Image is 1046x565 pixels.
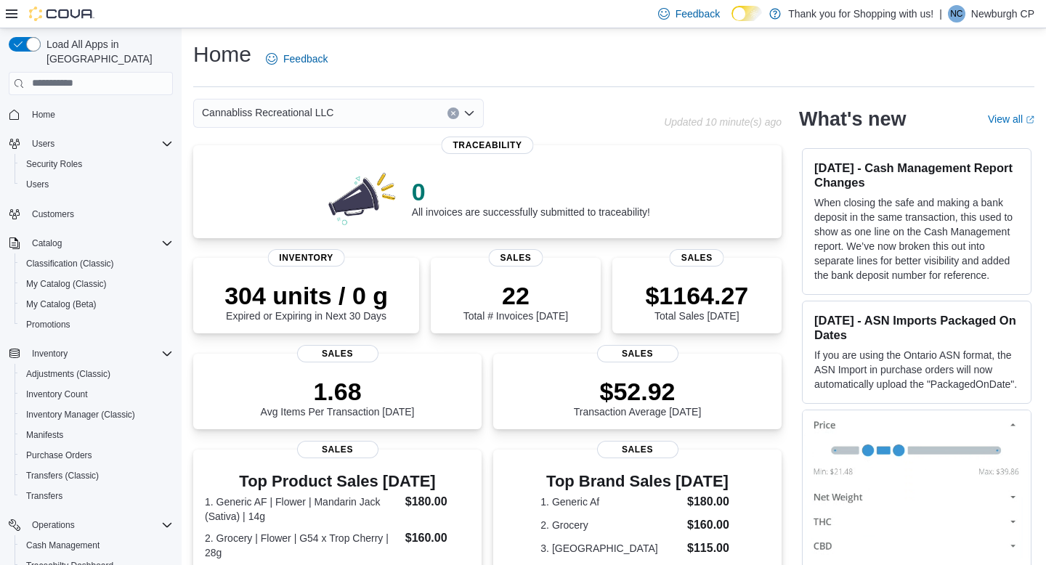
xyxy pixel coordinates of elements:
button: Cash Management [15,535,179,556]
h3: [DATE] - ASN Imports Packaged On Dates [814,313,1019,342]
span: My Catalog (Classic) [26,278,107,290]
button: Adjustments (Classic) [15,364,179,384]
p: $52.92 [574,377,702,406]
span: Promotions [26,319,70,330]
span: Classification (Classic) [20,255,173,272]
button: Security Roles [15,154,179,174]
button: My Catalog (Classic) [15,274,179,294]
span: Sales [670,249,724,267]
span: Promotions [20,316,173,333]
a: Transfers [20,487,68,505]
button: Users [3,134,179,154]
p: Thank you for Shopping with us! [788,5,933,23]
button: Purchase Orders [15,445,179,466]
div: All invoices are successfully submitted to traceability! [412,177,650,218]
a: Users [20,176,54,193]
h2: What's new [799,107,906,131]
p: When closing the safe and making a bank deposit in the same transaction, this used to show as one... [814,195,1019,282]
button: Catalog [3,233,179,253]
p: 0 [412,177,650,206]
span: Users [26,179,49,190]
button: Inventory Manager (Classic) [15,405,179,425]
p: 304 units / 0 g [224,281,388,310]
span: Inventory Count [20,386,173,403]
img: Cova [29,7,94,21]
p: $1164.27 [645,281,748,310]
a: Purchase Orders [20,447,98,464]
button: Promotions [15,314,179,335]
button: Inventory [3,344,179,364]
span: Inventory Count [26,389,88,400]
span: Operations [32,519,75,531]
a: My Catalog (Classic) [20,275,113,293]
span: Cannabliss Recreational LLC [202,104,333,121]
span: Security Roles [20,155,173,173]
button: Catalog [26,235,68,252]
span: Cash Management [26,540,100,551]
a: Customers [26,206,80,223]
dd: $160.00 [405,529,470,547]
h3: Top Brand Sales [DATE] [540,473,734,490]
span: Traceability [441,137,533,154]
span: Purchase Orders [26,450,92,461]
button: Users [15,174,179,195]
span: Manifests [26,429,63,441]
button: Customers [3,203,179,224]
span: Sales [297,441,378,458]
p: 1.68 [261,377,415,406]
span: Cash Management [20,537,173,554]
p: If you are using the Ontario ASN format, the ASN Import in purchase orders will now automatically... [814,348,1019,391]
div: Avg Items Per Transaction [DATE] [261,377,415,418]
dt: 2. Grocery | Flower | G54 x Trop Cherry | 28g [205,531,400,560]
button: Home [3,104,179,125]
h3: [DATE] - Cash Management Report Changes [814,160,1019,190]
div: Newburgh CP [948,5,965,23]
span: Load All Apps in [GEOGRAPHIC_DATA] [41,37,173,66]
a: Promotions [20,316,76,333]
a: My Catalog (Beta) [20,296,102,313]
span: Users [20,176,173,193]
span: Manifests [20,426,173,444]
span: Sales [597,441,678,458]
button: Open list of options [463,107,475,119]
button: Inventory [26,345,73,362]
div: Expired or Expiring in Next 30 Days [224,281,388,322]
span: Inventory Manager (Classic) [26,409,135,420]
span: Dark Mode [731,21,732,22]
dd: $160.00 [687,516,734,534]
p: Newburgh CP [971,5,1034,23]
a: Classification (Classic) [20,255,120,272]
button: Users [26,135,60,153]
span: Users [26,135,173,153]
span: Inventory [32,348,68,359]
div: Total Sales [DATE] [645,281,748,322]
span: Purchase Orders [20,447,173,464]
p: | [939,5,942,23]
a: Transfers (Classic) [20,467,105,484]
span: Inventory [267,249,345,267]
button: Manifests [15,425,179,445]
span: Adjustments (Classic) [26,368,110,380]
button: Operations [3,515,179,535]
svg: External link [1026,115,1034,124]
p: Updated 10 minute(s) ago [664,116,782,128]
dt: 3. [GEOGRAPHIC_DATA] [540,541,681,556]
span: Classification (Classic) [26,258,114,269]
span: Feedback [676,7,720,21]
h3: Top Product Sales [DATE] [205,473,470,490]
span: Transfers (Classic) [26,470,99,481]
span: My Catalog (Beta) [20,296,173,313]
button: Transfers (Classic) [15,466,179,486]
a: Home [26,106,61,123]
span: Customers [32,208,74,220]
button: My Catalog (Beta) [15,294,179,314]
span: Inventory [26,345,173,362]
dt: 1. Generic Af [540,495,681,509]
span: Security Roles [26,158,82,170]
span: Catalog [26,235,173,252]
span: Users [32,138,54,150]
img: 0 [325,168,400,227]
a: Inventory Count [20,386,94,403]
button: Classification (Classic) [15,253,179,274]
span: Operations [26,516,173,534]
